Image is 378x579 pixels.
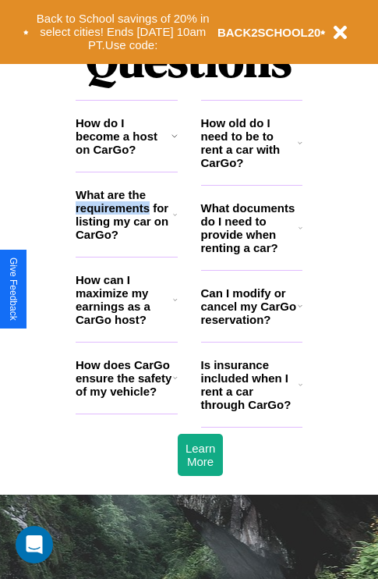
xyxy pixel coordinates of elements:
[217,26,321,39] b: BACK2SCHOOL20
[76,273,173,326] h3: How can I maximize my earnings as a CarGo host?
[201,358,299,411] h3: Is insurance included when I rent a car through CarGo?
[29,8,217,56] button: Back to School savings of 20% in select cities! Ends [DATE] 10am PT.Use code:
[201,116,299,169] h3: How old do I need to be to rent a car with CarGo?
[76,188,173,241] h3: What are the requirements for listing my car on CarGo?
[76,358,173,398] h3: How does CarGo ensure the safety of my vehicle?
[8,258,19,321] div: Give Feedback
[76,116,171,156] h3: How do I become a host on CarGo?
[16,526,53,563] div: Open Intercom Messenger
[201,201,299,254] h3: What documents do I need to provide when renting a car?
[201,286,298,326] h3: Can I modify or cancel my CarGo reservation?
[178,434,223,476] button: Learn More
